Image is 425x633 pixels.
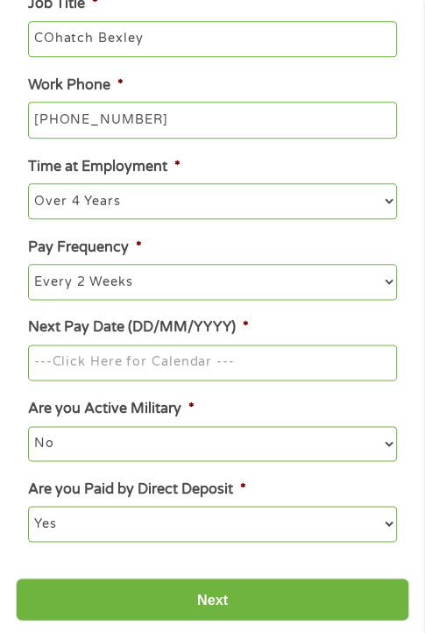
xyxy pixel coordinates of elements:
[28,345,396,381] input: ---Click Here for Calendar ---
[28,76,123,95] label: Work Phone
[28,158,180,176] label: Time at Employment
[28,480,245,499] label: Are you Paid by Direct Deposit
[28,318,248,337] label: Next Pay Date (DD/MM/YYYY)
[28,400,194,418] label: Are you Active Military
[28,102,396,139] input: (231) 754-4010
[16,578,409,621] input: Next
[28,21,396,58] input: Cashier
[28,238,141,257] label: Pay Frequency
